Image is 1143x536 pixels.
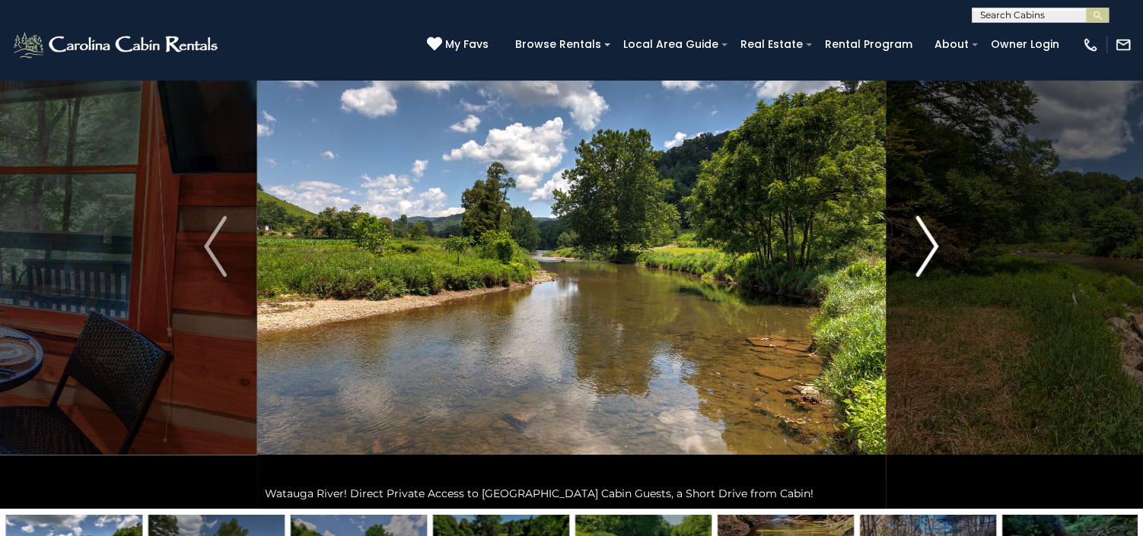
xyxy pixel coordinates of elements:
div: Watauga River! Direct Private Access to [GEOGRAPHIC_DATA] Cabin Guests, a Short Drive from Cabin! [257,478,886,509]
img: White-1-2.png [11,30,222,60]
a: Local Area Guide [616,33,726,56]
a: Owner Login [983,33,1067,56]
a: Real Estate [733,33,810,56]
img: phone-regular-white.png [1082,36,1099,53]
a: Rental Program [817,33,920,56]
span: My Favs [445,36,489,52]
a: My Favs [427,36,492,53]
img: arrow [916,216,939,277]
a: About [927,33,976,56]
img: mail-regular-white.png [1115,36,1132,53]
a: Browse Rentals [508,33,609,56]
img: arrow [204,216,227,277]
